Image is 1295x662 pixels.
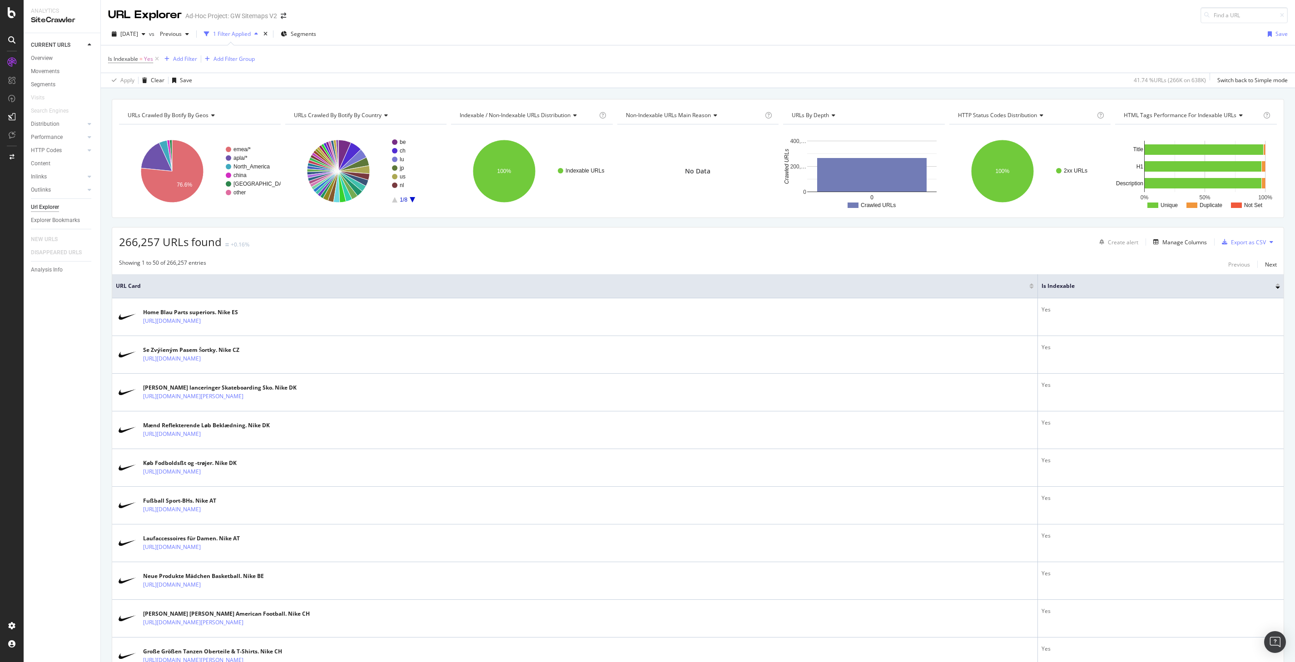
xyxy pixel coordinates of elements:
[116,282,1027,290] span: URL Card
[995,168,1009,174] text: 100%
[861,202,896,208] text: Crawled URLs
[233,189,246,196] text: other
[31,172,47,182] div: Inlinks
[400,197,407,203] text: 1/8
[31,265,63,275] div: Analysis Info
[1200,194,1211,201] text: 50%
[804,189,807,195] text: 0
[116,494,139,517] img: main image
[156,30,182,38] span: Previous
[277,27,320,41] button: Segments
[1115,132,1277,211] svg: A chart.
[1116,180,1143,187] text: Description
[1042,607,1280,615] div: Yes
[139,73,164,88] button: Clear
[400,148,406,154] text: ch
[1042,282,1262,290] span: Is Indexable
[143,505,201,514] a: [URL][DOMAIN_NAME]
[31,159,50,168] div: Content
[949,132,1111,211] svg: A chart.
[143,467,201,476] a: [URL][DOMAIN_NAME]
[458,108,597,123] h4: Indexable / Non-Indexable URLs Distribution
[1228,259,1250,270] button: Previous
[1161,202,1178,208] text: Unique
[116,607,139,630] img: main image
[31,248,82,257] div: DISAPPEARED URLS
[31,248,91,257] a: DISAPPEARED URLS
[31,119,60,129] div: Distribution
[143,610,310,618] div: [PERSON_NAME] [PERSON_NAME] American Football. Nike CH
[169,73,192,88] button: Save
[790,163,806,170] text: 200,…
[1244,202,1263,208] text: Not Set
[285,132,447,211] svg: A chart.
[451,132,613,211] svg: A chart.
[31,15,93,25] div: SiteCrawler
[31,203,94,212] a: Url Explorer
[783,132,945,211] svg: A chart.
[624,108,764,123] h4: Non-Indexable URLs Main Reason
[143,308,238,316] div: Home Blau Parts superiors. Nike ES
[120,76,134,84] div: Apply
[31,93,45,103] div: Visits
[1214,73,1288,88] button: Switch back to Simple mode
[31,133,63,142] div: Performance
[143,421,270,430] div: Mænd Reflekterende Løb Beklædning. Nike DK
[201,54,255,64] button: Add Filter Group
[156,27,193,41] button: Previous
[143,384,297,392] div: [PERSON_NAME] lanceringer Skateboarding Sko. Nike DK
[1042,381,1280,389] div: Yes
[31,235,58,244] div: NEW URLS
[400,156,404,163] text: lu
[31,40,70,50] div: CURRENT URLS
[1218,235,1266,249] button: Export as CSV
[1217,76,1288,84] div: Switch back to Simple mode
[233,146,251,153] text: emea/*
[784,149,790,184] text: Crawled URLs
[790,108,937,123] h4: URLs by Depth
[1042,532,1280,540] div: Yes
[1136,163,1144,170] text: H1
[31,67,60,76] div: Movements
[31,146,62,155] div: HTTP Codes
[31,265,94,275] a: Analysis Info
[1231,238,1266,246] div: Export as CSV
[294,111,382,119] span: URLs Crawled By Botify By country
[31,40,85,50] a: CURRENT URLS
[185,11,277,20] div: Ad-Hoc Project: GW Sitemaps V2
[460,111,571,119] span: Indexable / Non-Indexable URLs distribution
[143,354,201,363] a: [URL][DOMAIN_NAME]
[143,543,201,552] a: [URL][DOMAIN_NAME]
[161,54,197,64] button: Add Filter
[116,343,139,366] img: main image
[139,55,143,63] span: =
[119,132,281,211] svg: A chart.
[1275,30,1288,38] div: Save
[31,7,93,15] div: Analytics
[399,165,404,171] text: jp
[400,182,404,188] text: nl
[1042,419,1280,427] div: Yes
[116,381,139,404] img: main image
[31,216,94,225] a: Explorer Bookmarks
[231,241,249,248] div: +0.16%
[31,106,69,116] div: Search Engines
[1265,259,1277,270] button: Next
[400,139,406,145] text: be
[31,216,80,225] div: Explorer Bookmarks
[1259,194,1273,201] text: 100%
[958,111,1037,119] span: HTTP Status Codes Distribution
[149,30,156,38] span: vs
[31,235,67,244] a: NEW URLS
[1122,108,1261,123] h4: HTML Tags Performance for Indexable URLs
[31,80,55,89] div: Segments
[128,111,208,119] span: URLs Crawled By Botify By geos
[143,459,237,467] div: Køb Fodboldsßt og -trøjer. Nike DK
[233,155,248,161] text: apla/*
[233,172,247,178] text: china
[108,73,134,88] button: Apply
[31,54,94,63] a: Overview
[143,316,201,326] a: [URL][DOMAIN_NAME]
